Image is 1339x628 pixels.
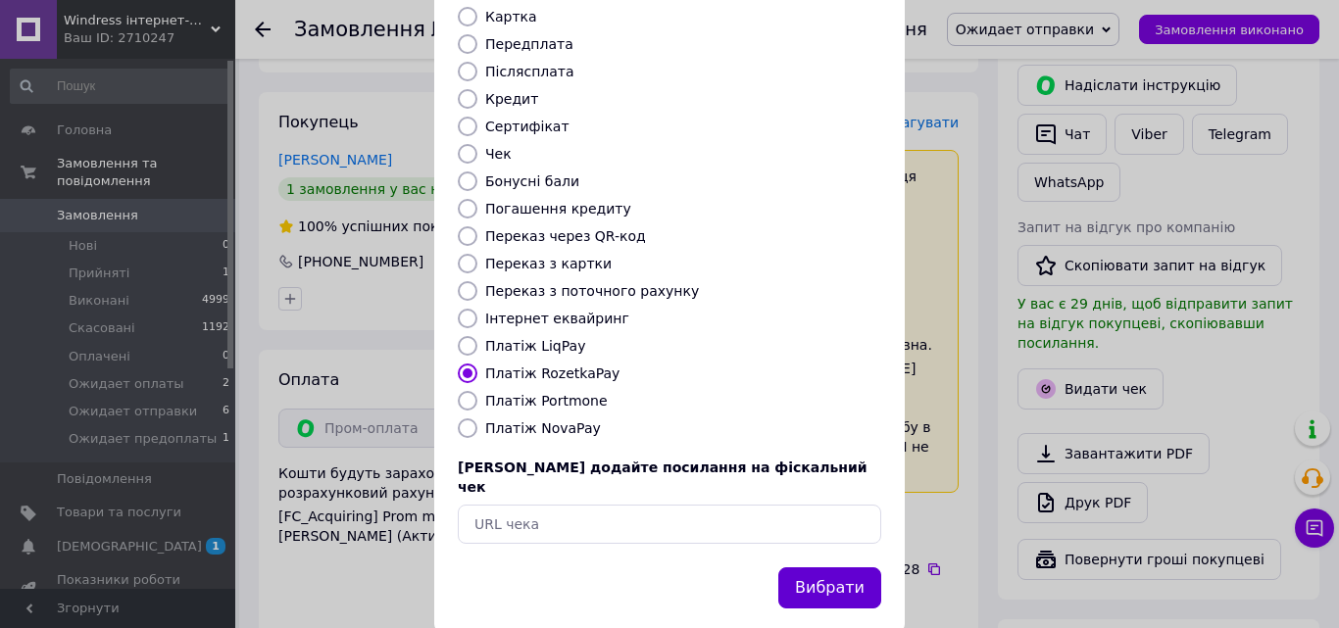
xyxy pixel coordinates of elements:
label: Післясплата [485,64,574,79]
label: Погашення кредиту [485,201,631,217]
label: Переказ через QR-код [485,228,646,244]
label: Бонусні бали [485,173,579,189]
label: Платіж LiqPay [485,338,585,354]
label: Платіж Portmone [485,393,608,409]
label: Кредит [485,91,538,107]
label: Переказ з поточного рахунку [485,283,699,299]
label: Платіж RozetkaPay [485,365,620,381]
label: Передплата [485,36,573,52]
label: Сертифікат [485,119,570,134]
label: Платіж NovaPay [485,420,601,436]
label: Інтернет еквайринг [485,311,629,326]
label: Чек [485,146,512,162]
input: URL чека [458,505,881,544]
button: Вибрати [778,567,881,609]
label: Переказ з картки [485,256,612,271]
label: Картка [485,9,537,24]
span: [PERSON_NAME] додайте посилання на фіскальний чек [458,459,868,495]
